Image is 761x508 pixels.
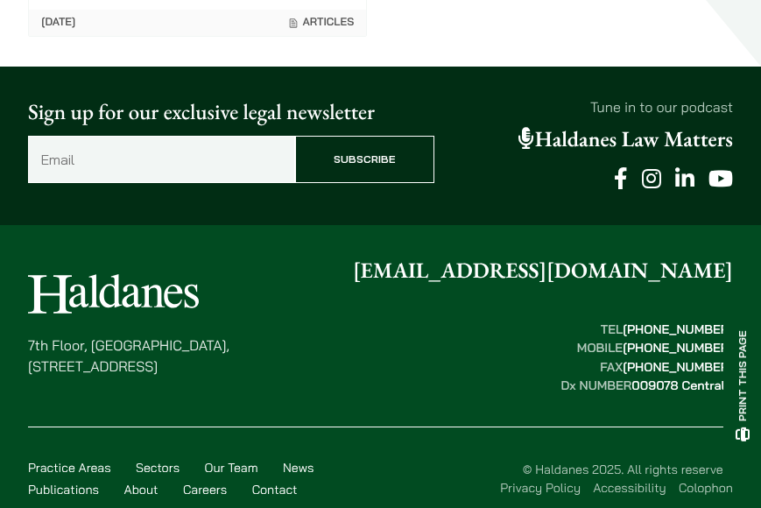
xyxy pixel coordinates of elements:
[287,16,354,30] span: Articles
[28,96,434,129] p: Sign up for our exclusive legal newsletter
[459,96,733,117] p: Tune in to our podcast
[28,482,99,497] a: Publications
[518,125,733,153] a: Haldanes Law Matters
[593,480,666,496] a: Accessibility
[631,377,733,393] mark: 009078 Central 1
[623,321,733,337] mark: [PHONE_NUMBER]
[28,274,199,314] img: Logo of Haldanes
[623,359,733,375] mark: [PHONE_NUMBER]
[679,480,733,496] a: Colophon
[252,482,298,497] a: Contact
[321,461,733,498] div: © Haldanes 2025. All rights reserved.
[283,460,314,476] a: News
[136,460,180,476] a: Sectors
[623,340,733,356] mark: [PHONE_NUMBER]
[205,460,258,476] a: Our Team
[560,321,733,393] strong: TEL MOBILE FAX Dx NUMBER
[183,482,227,497] a: Careers
[295,136,433,183] input: Subscribe
[41,16,75,30] time: [DATE]
[28,335,229,377] p: 7th Floor, [GEOGRAPHIC_DATA], [STREET_ADDRESS]
[353,257,733,285] a: [EMAIL_ADDRESS][DOMAIN_NAME]
[28,460,111,476] a: Practice Areas
[500,480,581,496] a: Privacy Policy
[123,482,158,497] a: About
[28,136,295,183] input: Email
